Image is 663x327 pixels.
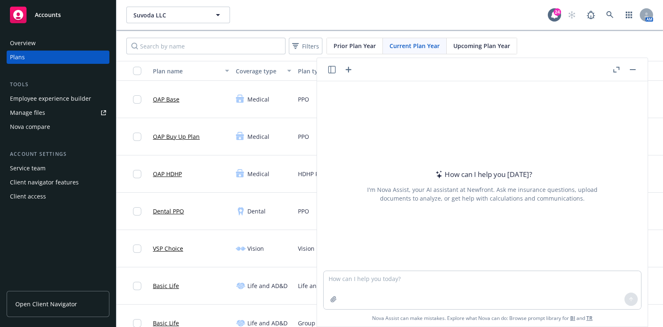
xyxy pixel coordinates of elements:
[621,7,637,23] a: Switch app
[126,38,286,54] input: Search by name
[236,67,282,75] div: Coverage type
[153,67,220,75] div: Plan name
[7,190,109,203] a: Client access
[15,300,77,308] span: Open Client Navigator
[570,315,575,322] a: BI
[298,95,309,104] span: PPO
[133,245,141,253] input: Toggle Row Selected
[247,132,269,141] span: Medical
[298,67,344,75] div: Plan type
[247,95,269,104] span: Medical
[247,207,266,216] span: Dental
[10,106,45,119] div: Manage files
[554,8,561,16] div: 24
[133,11,205,19] span: Suvoda LLC
[295,61,357,81] button: Plan type
[7,106,109,119] a: Manage files
[7,162,109,175] a: Service team
[126,7,230,23] button: Suvoda LLC
[10,120,50,133] div: Nova compare
[7,120,109,133] a: Nova compare
[7,51,109,64] a: Plans
[133,170,141,178] input: Toggle Row Selected
[433,169,532,180] div: How can I help you [DATE]?
[10,36,36,50] div: Overview
[453,41,510,50] span: Upcoming Plan Year
[10,190,46,203] div: Client access
[153,170,182,178] a: OAP HDHP
[232,61,295,81] button: Coverage type
[334,41,376,50] span: Prior Plan Year
[133,67,141,75] input: Select all
[290,40,321,52] span: Filters
[7,176,109,189] a: Client navigator features
[298,244,315,253] span: Vision
[7,36,109,50] a: Overview
[7,80,109,89] div: Tools
[320,310,644,327] span: Nova Assist can make mistakes. Explore what Nova can do: Browse prompt library for and
[298,132,309,141] span: PPO
[7,3,109,27] a: Accounts
[366,185,599,203] div: I'm Nova Assist, your AI assistant at Newfront. Ask me insurance questions, upload documents to a...
[247,281,288,290] span: Life and AD&D
[10,176,79,189] div: Client navigator features
[7,150,109,158] div: Account settings
[150,61,232,81] button: Plan name
[298,207,309,216] span: PPO
[247,170,269,178] span: Medical
[302,42,319,51] span: Filters
[35,12,61,18] span: Accounts
[133,207,141,216] input: Toggle Row Selected
[133,282,141,290] input: Toggle Row Selected
[586,315,593,322] a: TR
[153,95,179,104] a: OAP Base
[153,207,184,216] a: Dental PPO
[298,281,338,290] span: Life and AD&D
[298,170,327,178] span: HDHP PPO
[390,41,440,50] span: Current Plan Year
[247,244,264,253] span: Vision
[133,95,141,104] input: Toggle Row Selected
[602,7,618,23] a: Search
[564,7,580,23] a: Start snowing
[133,133,141,141] input: Toggle Row Selected
[153,244,183,253] a: VSP Choice
[10,51,25,64] div: Plans
[583,7,599,23] a: Report a Bug
[153,281,179,290] a: Basic Life
[10,162,46,175] div: Service team
[10,92,91,105] div: Employee experience builder
[153,132,200,141] a: OAP Buy Up Plan
[7,92,109,105] a: Employee experience builder
[289,38,322,54] button: Filters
